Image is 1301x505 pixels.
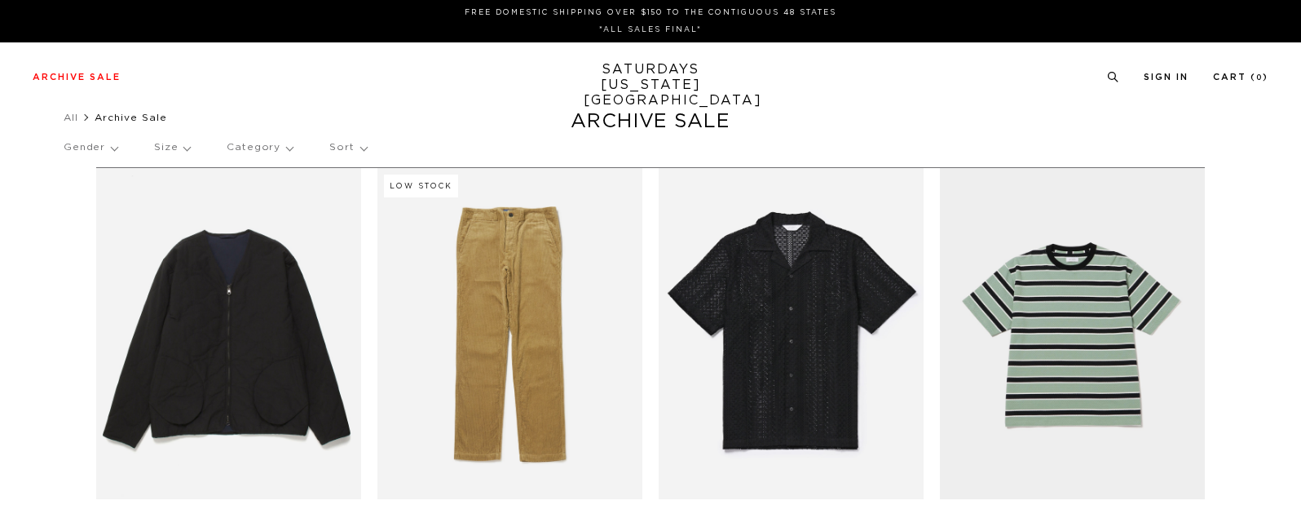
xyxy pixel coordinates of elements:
[64,113,78,122] a: All
[39,7,1262,19] p: FREE DOMESTIC SHIPPING OVER $150 TO THE CONTIGUOUS 48 STATES
[384,175,458,197] div: Low Stock
[329,129,366,166] p: Sort
[1256,74,1263,82] small: 0
[1144,73,1189,82] a: Sign In
[227,129,293,166] p: Category
[33,73,121,82] a: Archive Sale
[154,129,190,166] p: Size
[64,129,117,166] p: Gender
[1213,73,1268,82] a: Cart (0)
[584,62,718,109] a: SATURDAYS[US_STATE][GEOGRAPHIC_DATA]
[39,24,1262,36] p: *ALL SALES FINAL*
[95,113,167,122] span: Archive Sale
